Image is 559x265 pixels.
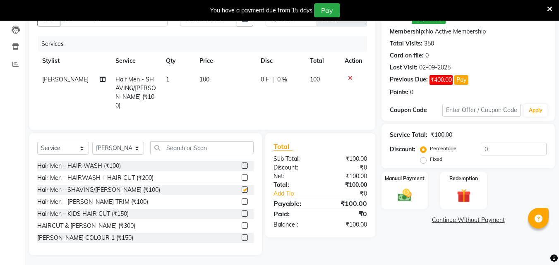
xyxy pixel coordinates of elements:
div: Hair Men - [PERSON_NAME] TRIM (₹100) [37,198,148,206]
th: Total [305,52,340,70]
img: _cash.svg [393,187,416,203]
div: ₹0 [320,163,373,172]
div: You have a payment due from 15 days [210,6,312,15]
div: HAIRCUT & [PERSON_NAME] (₹300) [37,222,135,230]
div: Discount: [267,163,320,172]
div: Hair Men - KIDS HAIR CUT (₹150) [37,210,129,218]
th: Service [110,52,161,70]
div: Net: [267,172,320,181]
div: 0 [425,51,429,60]
div: ₹100.00 [431,131,452,139]
div: ₹100.00 [320,172,373,181]
div: Hair Men - HAIRWASH + HAIR CUT (₹200) [37,174,154,182]
div: ₹100.00 [320,220,373,229]
div: ₹100.00 [320,181,373,189]
button: Pay [454,75,468,85]
span: [PERSON_NAME] [42,76,89,83]
div: Membership: [390,27,426,36]
button: Pay [314,3,340,17]
span: | [272,75,274,84]
div: ₹0 [320,209,373,219]
div: [PERSON_NAME] COLOUR 1 (₹150) [37,234,133,242]
div: 0 [410,88,413,97]
div: Points: [390,88,408,97]
div: Coupon Code [390,106,442,115]
div: Paid: [267,209,320,219]
th: Disc [256,52,305,70]
span: Hair Men - SHAVING/[PERSON_NAME] (₹100) [115,76,156,109]
th: Price [194,52,256,70]
label: Fixed [430,155,442,163]
div: Card on file: [390,51,424,60]
div: Services [38,36,373,52]
div: Discount: [390,145,415,154]
div: Payable: [267,198,320,208]
div: Total: [267,181,320,189]
div: Hair Men - HAIR WASH (₹100) [37,162,121,170]
div: 02-09-2025 [419,63,451,72]
div: No Active Membership [390,27,547,36]
input: Search or Scan [150,141,254,154]
th: Qty [161,52,194,70]
th: Action [340,52,367,70]
div: Service Total: [390,131,427,139]
a: Add Tip [267,189,329,198]
span: 0 F [261,75,269,84]
div: Last Visit: [390,63,417,72]
span: 100 [310,76,320,83]
input: Enter Offer / Coupon Code [442,104,521,117]
label: Percentage [430,145,456,152]
label: Redemption [449,175,478,182]
div: Hair Men - SHAVING/[PERSON_NAME] (₹100) [37,186,160,194]
span: ₹400.00 [429,75,453,85]
div: Balance : [267,220,320,229]
span: 100 [199,76,209,83]
div: ₹100.00 [320,155,373,163]
div: Sub Total: [267,155,320,163]
div: Total Visits: [390,39,422,48]
span: 0 % [277,75,287,84]
label: Manual Payment [385,175,425,182]
div: ₹0 [329,189,374,198]
span: Total [274,142,293,151]
div: 350 [424,39,434,48]
span: 1 [166,76,169,83]
a: Continue Without Payment [383,216,553,224]
button: Apply [524,104,547,117]
img: _gift.svg [453,187,475,204]
div: ₹100.00 [320,198,373,208]
div: Previous Due: [390,75,428,85]
th: Stylist [37,52,110,70]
